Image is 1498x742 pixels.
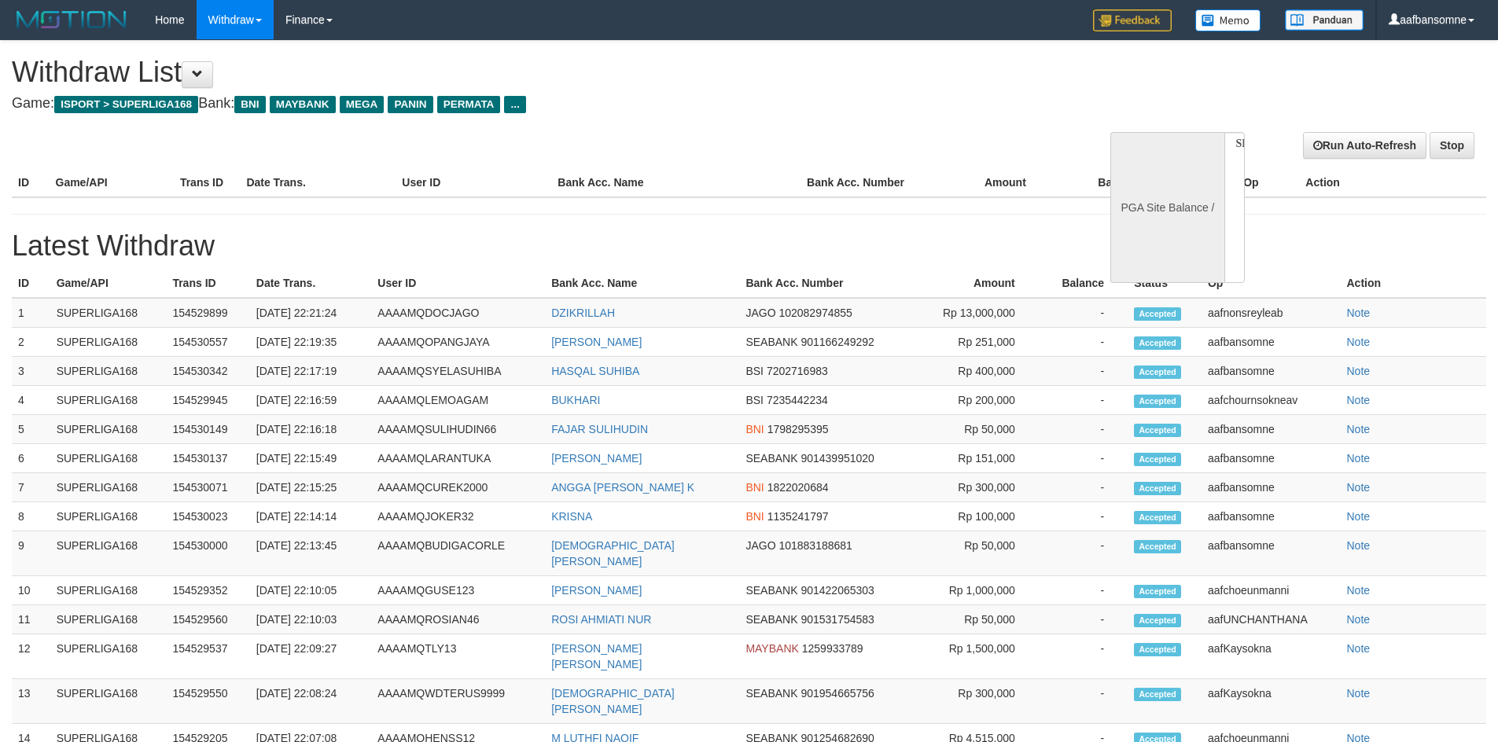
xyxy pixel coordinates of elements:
[1237,168,1299,197] th: Op
[1039,634,1128,679] td: -
[371,415,545,444] td: AAAAMQSULIHUDIN66
[371,605,545,634] td: AAAAMQROSIAN46
[745,307,775,319] span: JAGO
[1202,415,1341,444] td: aafbansomne
[745,687,797,700] span: SEABANK
[802,642,863,655] span: 1259933789
[250,679,372,724] td: [DATE] 22:08:24
[1202,634,1341,679] td: aafKaysokna
[745,642,798,655] span: MAYBANK
[551,642,642,670] a: [PERSON_NAME] [PERSON_NAME]
[371,473,545,502] td: AAAAMQCUREK2000
[12,415,50,444] td: 5
[50,415,167,444] td: SUPERLIGA168
[166,634,249,679] td: 154529537
[1134,643,1181,656] span: Accepted
[1134,482,1181,495] span: Accepted
[926,531,1039,576] td: Rp 50,000
[1346,365,1370,377] a: Note
[166,444,249,473] td: 154530137
[801,168,925,197] th: Bank Acc. Number
[551,539,675,568] a: [DEMOGRAPHIC_DATA][PERSON_NAME]
[767,365,828,377] span: 7202716983
[50,168,174,197] th: Game/API
[926,605,1039,634] td: Rp 50,000
[166,386,249,415] td: 154529945
[166,269,249,298] th: Trans ID
[1134,540,1181,553] span: Accepted
[1202,473,1341,502] td: aafbansomne
[1202,605,1341,634] td: aafUNCHANTHANA
[50,328,167,357] td: SUPERLIGA168
[745,365,764,377] span: BSI
[12,634,50,679] td: 12
[166,576,249,605] td: 154529352
[270,96,336,113] span: MAYBANK
[12,328,50,357] td: 2
[551,510,592,523] a: KRISNA
[1299,168,1486,197] th: Action
[1134,585,1181,598] span: Accepted
[250,386,372,415] td: [DATE] 22:16:59
[250,415,372,444] td: [DATE] 22:16:18
[926,679,1039,724] td: Rp 300,000
[12,168,50,197] th: ID
[340,96,385,113] span: MEGA
[250,605,372,634] td: [DATE] 22:10:03
[801,452,874,465] span: 901439951020
[926,444,1039,473] td: Rp 151,000
[1050,168,1164,197] th: Balance
[1346,584,1370,597] a: Note
[925,168,1049,197] th: Amount
[250,357,372,386] td: [DATE] 22:17:19
[1134,688,1181,701] span: Accepted
[12,386,50,415] td: 4
[1202,269,1341,298] th: Op
[50,531,167,576] td: SUPERLIGA168
[1202,298,1341,328] td: aafnonsreyleab
[371,357,545,386] td: AAAAMQSYELASUHIBA
[1039,328,1128,357] td: -
[12,357,50,386] td: 3
[12,531,50,576] td: 9
[545,269,739,298] th: Bank Acc. Name
[250,634,372,679] td: [DATE] 22:09:27
[926,576,1039,605] td: Rp 1,000,000
[1303,132,1426,159] a: Run Auto-Refresh
[250,576,372,605] td: [DATE] 22:10:05
[745,394,764,406] span: BSI
[166,328,249,357] td: 154530557
[50,576,167,605] td: SUPERLIGA168
[551,307,615,319] a: DZIKRILLAH
[1346,642,1370,655] a: Note
[551,168,801,197] th: Bank Acc. Name
[767,423,829,435] span: 1798295395
[926,473,1039,502] td: Rp 300,000
[1039,502,1128,531] td: -
[174,168,241,197] th: Trans ID
[1039,357,1128,386] td: -
[551,423,648,435] a: FAJAR SULIHUDIN
[767,481,829,494] span: 1822020684
[12,576,50,605] td: 10
[1039,386,1128,415] td: -
[388,96,432,113] span: PANIN
[1202,502,1341,531] td: aafbansomne
[1134,424,1181,437] span: Accepted
[1134,336,1181,350] span: Accepted
[12,502,50,531] td: 8
[1039,269,1128,298] th: Balance
[1039,444,1128,473] td: -
[1346,336,1370,348] a: Note
[1128,269,1202,298] th: Status
[250,502,372,531] td: [DATE] 22:14:14
[1340,269,1486,298] th: Action
[166,679,249,724] td: 154529550
[250,531,372,576] td: [DATE] 22:13:45
[1346,687,1370,700] a: Note
[767,510,829,523] span: 1135241797
[1202,531,1341,576] td: aafbansomne
[240,168,396,197] th: Date Trans.
[12,96,983,112] h4: Game: Bank:
[12,473,50,502] td: 7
